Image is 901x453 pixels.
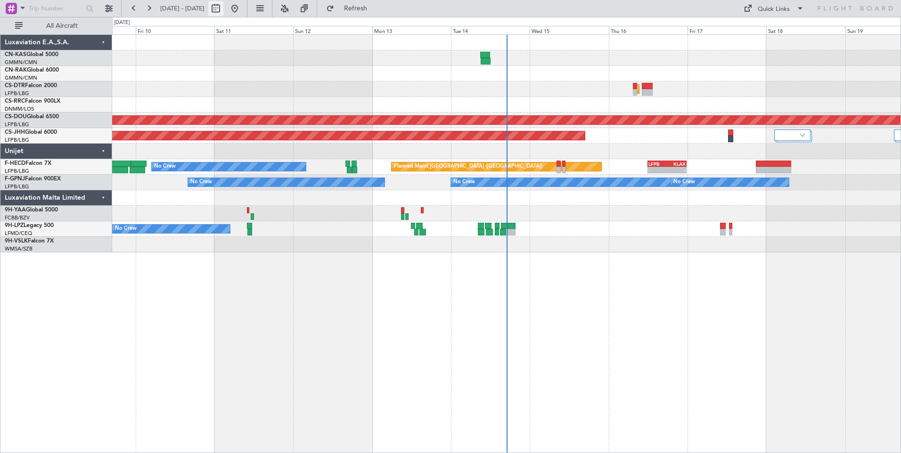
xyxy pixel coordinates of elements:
a: LFPB/LBG [5,137,29,144]
a: 9H-VSLKFalcon 7X [5,238,54,244]
div: KLAX [667,161,686,167]
span: CS-JHH [5,129,25,135]
span: [DATE] - [DATE] [160,4,205,13]
div: No Crew [115,222,137,236]
button: Refresh [322,1,378,16]
span: 9H-LPZ [5,223,24,228]
div: Thu 16 [609,26,688,34]
input: Trip Number [29,1,83,16]
a: FCBB/BZV [5,214,30,221]
a: LFPB/LBG [5,168,29,175]
span: F-GPNJ [5,176,25,182]
div: - [648,167,667,173]
a: GMMN/CMN [5,59,37,66]
div: Tue 14 [451,26,530,34]
a: F-HECDFalcon 7X [5,161,51,166]
div: Planned Maint [GEOGRAPHIC_DATA] ([GEOGRAPHIC_DATA]) [394,160,542,174]
a: LFPB/LBG [5,121,29,128]
div: Fri 10 [136,26,214,34]
a: DNMM/LOS [5,105,34,113]
span: 9H-YAA [5,207,26,213]
div: Fri 17 [688,26,766,34]
div: No Crew [673,175,695,189]
a: CS-RRCFalcon 900LX [5,98,60,104]
a: LFPB/LBG [5,90,29,97]
a: CN-KASGlobal 5000 [5,52,58,57]
div: LFPB [648,161,667,167]
div: Wed 15 [530,26,608,34]
a: CS-JHHGlobal 6000 [5,129,57,135]
div: Sat 11 [214,26,293,34]
a: LFPB/LBG [5,183,29,190]
span: Refresh [336,5,376,12]
a: F-GPNJFalcon 900EX [5,176,61,182]
a: WMSA/SZB [5,245,33,252]
a: GMMN/CMN [5,74,37,81]
img: arrow-gray.svg [800,133,805,137]
button: Quick Links [739,1,809,16]
a: CN-RAKGlobal 6000 [5,67,59,73]
div: No Crew [453,175,475,189]
div: Sat 18 [766,26,845,34]
span: 9H-VSLK [5,238,28,244]
span: CN-KAS [5,52,26,57]
div: Quick Links [758,5,790,14]
span: CS-DOU [5,114,27,120]
span: CS-DTR [5,83,25,89]
a: CS-DTRFalcon 2000 [5,83,57,89]
span: F-HECD [5,161,25,166]
a: CS-DOUGlobal 6500 [5,114,59,120]
div: Planned Maint Sofia [639,82,687,96]
div: [DATE] [114,19,130,27]
div: - [667,167,686,173]
a: LFMD/CEQ [5,230,32,237]
button: All Aircraft [10,18,102,33]
div: No Crew [154,160,176,174]
span: CS-RRC [5,98,25,104]
div: No Crew [190,175,212,189]
span: CN-RAK [5,67,27,73]
div: Mon 13 [372,26,451,34]
span: All Aircraft [25,23,99,29]
a: 9H-LPZLegacy 500 [5,223,54,228]
div: Sun 12 [293,26,372,34]
a: 9H-YAAGlobal 5000 [5,207,58,213]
